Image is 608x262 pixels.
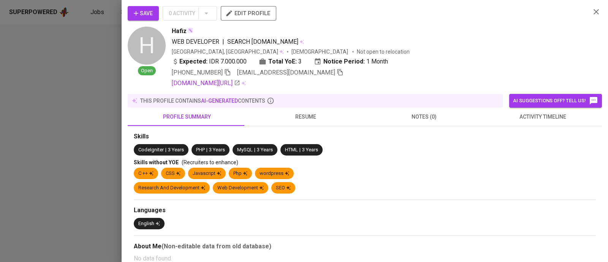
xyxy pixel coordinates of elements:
div: Skills [134,132,596,141]
span: Open [138,67,156,75]
div: 1 Month [314,57,388,66]
b: Expected: [179,57,207,66]
b: Notice Period: [323,57,365,66]
span: (Recruiters to enhance) [182,159,238,165]
div: [GEOGRAPHIC_DATA], [GEOGRAPHIC_DATA] [172,48,284,56]
span: WEB DEVELOPER [172,38,219,45]
div: Languages [134,206,596,215]
div: H [128,27,166,65]
span: profile summary [132,112,242,122]
span: HTML [285,147,298,152]
span: notes (0) [369,112,479,122]
span: [EMAIL_ADDRESS][DOMAIN_NAME] [237,69,335,76]
div: SEO [276,184,291,192]
div: IDR 7.000.000 [172,57,247,66]
span: SEARCH [DOMAIN_NAME] [227,38,298,45]
span: edit profile [227,8,270,18]
div: wordpress [260,170,289,177]
div: Php [233,170,247,177]
a: edit profile [221,10,276,16]
span: PHP [196,147,205,152]
span: AI-generated [201,98,238,104]
span: Skills without YOE [134,159,179,165]
span: | [222,37,224,46]
div: C ++ [138,170,154,177]
div: English [138,220,160,227]
a: [DOMAIN_NAME][URL] [172,79,240,88]
span: [PHONE_NUMBER] [172,69,223,76]
button: AI suggestions off? Tell us! [509,94,602,108]
div: About Me [134,242,596,251]
div: Research And Development [138,184,205,192]
span: resume [251,112,360,122]
button: Save [128,6,159,21]
img: magic_wand.svg [187,27,193,33]
span: Hafiz [172,27,187,36]
span: activity timeline [488,112,597,122]
div: Javascript [193,170,221,177]
span: 3 Years [168,147,184,152]
div: CSS [166,170,180,177]
span: | [299,146,301,154]
b: Total YoE: [268,57,297,66]
span: | [165,146,166,154]
span: 3 Years [257,147,273,152]
span: | [206,146,207,154]
span: MySQL [237,147,253,152]
div: Web Development [217,184,264,192]
p: this profile contains contents [140,97,265,105]
span: | [254,146,255,154]
b: (Non-editable data from old database) [161,243,271,250]
span: 3 Years [209,147,225,152]
button: edit profile [221,6,276,21]
span: 3 [298,57,302,66]
p: Not open to relocation [357,48,410,56]
span: Save [134,9,153,18]
span: CodeIgniter [138,147,164,152]
span: [DEMOGRAPHIC_DATA] [291,48,349,56]
span: AI suggestions off? Tell us! [513,96,598,105]
span: 3 Years [302,147,318,152]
